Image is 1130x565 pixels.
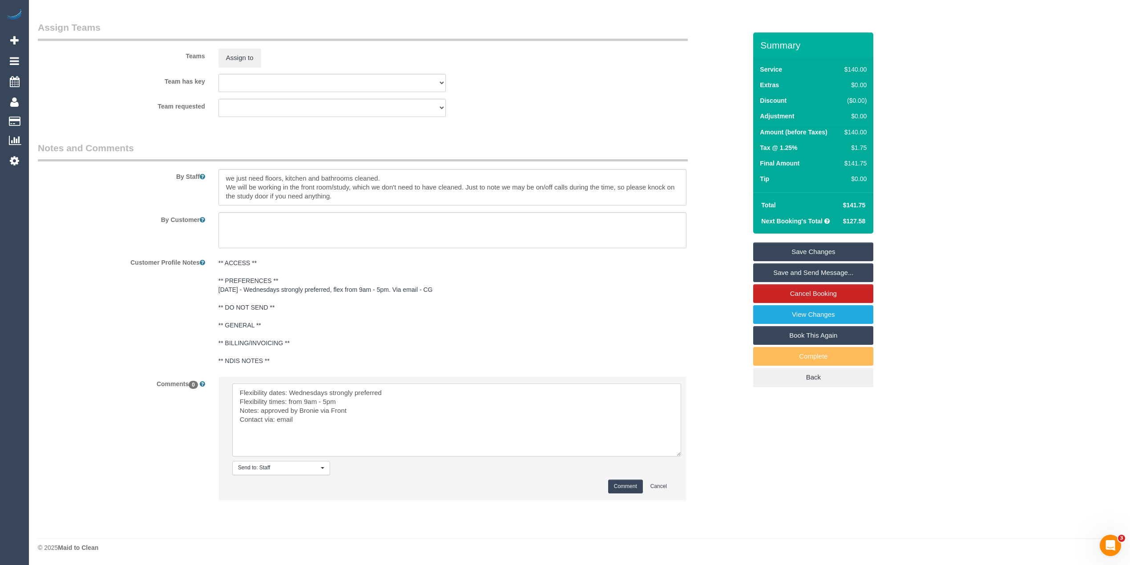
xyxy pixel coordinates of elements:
[841,96,867,105] div: ($0.00)
[38,141,688,161] legend: Notes and Comments
[841,65,867,74] div: $140.00
[843,218,866,225] span: $127.58
[58,544,98,551] strong: Maid to Clean
[760,96,787,105] label: Discount
[1100,535,1121,556] iframe: Intercom live chat
[38,543,1121,552] div: © 2025
[841,112,867,121] div: $0.00
[238,464,319,472] span: Send to: Staff
[31,48,212,61] label: Teams
[843,202,866,209] span: $141.75
[761,218,823,225] strong: Next Booking's Total
[753,242,873,261] a: Save Changes
[753,326,873,345] a: Book This Again
[760,143,797,152] label: Tax @ 1.25%
[760,81,779,89] label: Extras
[760,65,782,74] label: Service
[608,480,643,493] button: Comment
[218,48,261,67] button: Assign to
[841,159,867,168] div: $141.75
[753,305,873,324] a: View Changes
[31,74,212,86] label: Team has key
[753,284,873,303] a: Cancel Booking
[38,21,688,41] legend: Assign Teams
[218,258,686,365] pre: ** ACCESS ** ** PREFERENCES ** [DATE] - Wednesdays strongly preferred, flex from 9am - 5pm. Via e...
[753,263,873,282] a: Save and Send Message...
[189,381,198,389] span: 0
[753,368,873,387] a: Back
[760,128,827,137] label: Amount (before Taxes)
[760,159,799,168] label: Final Amount
[31,99,212,111] label: Team requested
[645,480,673,493] button: Cancel
[841,128,867,137] div: $140.00
[31,212,212,224] label: By Customer
[5,9,23,21] img: Automaid Logo
[31,376,212,388] label: Comments
[232,461,330,475] button: Send to: Staff
[760,174,769,183] label: Tip
[761,202,775,209] strong: Total
[841,143,867,152] div: $1.75
[760,40,869,50] h3: Summary
[31,169,212,181] label: By Staff
[841,174,867,183] div: $0.00
[31,255,212,267] label: Customer Profile Notes
[841,81,867,89] div: $0.00
[1118,535,1125,542] span: 3
[760,112,794,121] label: Adjustment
